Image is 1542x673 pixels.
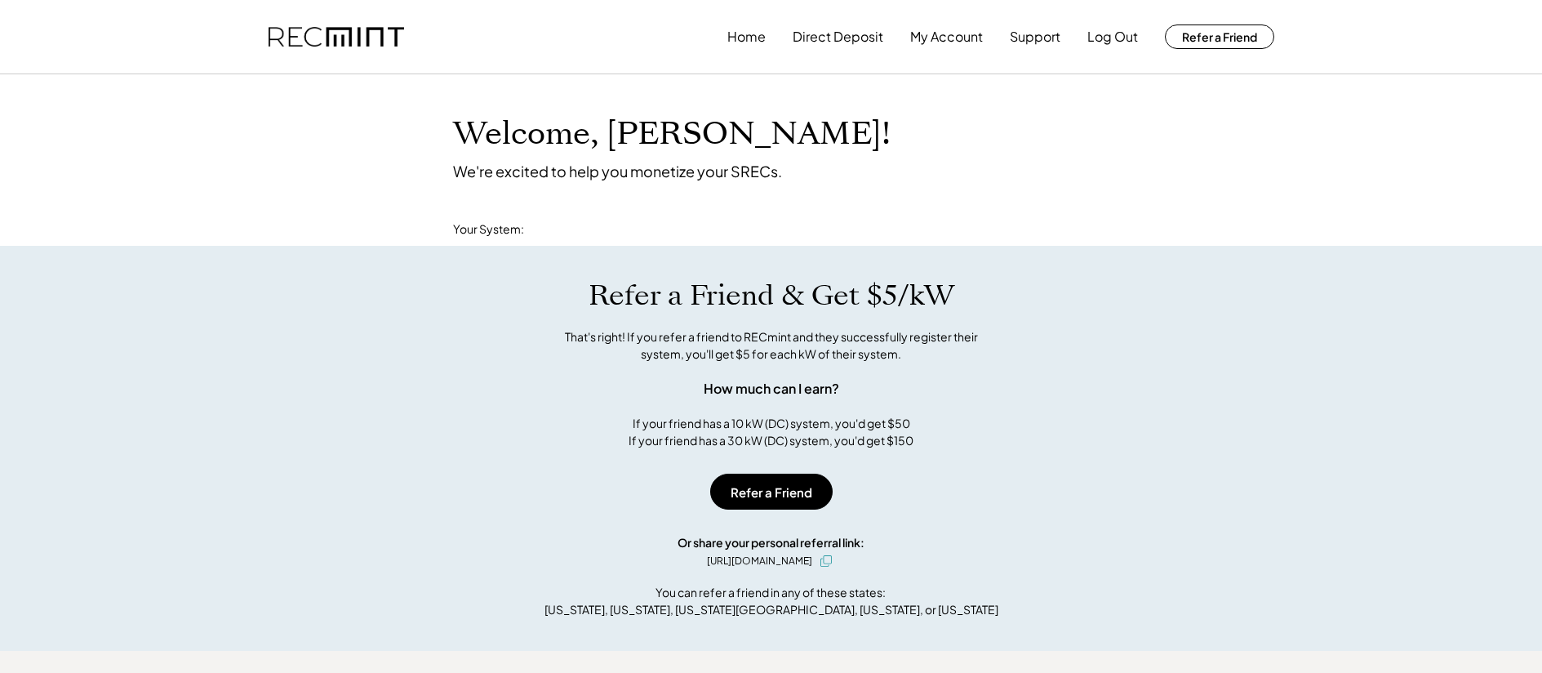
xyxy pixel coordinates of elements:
button: Refer a Friend [1165,25,1274,49]
button: Refer a Friend [710,474,833,510]
h1: Refer a Friend & Get $5/kW [589,279,954,313]
div: Or share your personal referral link: [678,534,864,551]
div: If your friend has a 10 kW (DC) system, you'd get $50 If your friend has a 30 kW (DC) system, you... [629,415,913,449]
button: Log Out [1087,20,1138,53]
div: [URL][DOMAIN_NAME] [707,554,812,568]
div: That's right! If you refer a friend to RECmint and they successfully register their system, you'l... [547,328,996,363]
div: We're excited to help you monetize your SRECs. [453,162,782,181]
button: click to copy [816,551,836,571]
button: Home [727,20,766,53]
h1: Welcome, [PERSON_NAME]! [453,115,891,154]
div: You can refer a friend in any of these states: [US_STATE], [US_STATE], [US_STATE][GEOGRAPHIC_DATA... [544,584,998,618]
button: Support [1010,20,1060,53]
img: recmint-logotype%403x.png [269,27,404,47]
div: Your System: [453,221,524,238]
div: How much can I earn? [704,379,839,399]
button: Direct Deposit [793,20,883,53]
button: My Account [910,20,983,53]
